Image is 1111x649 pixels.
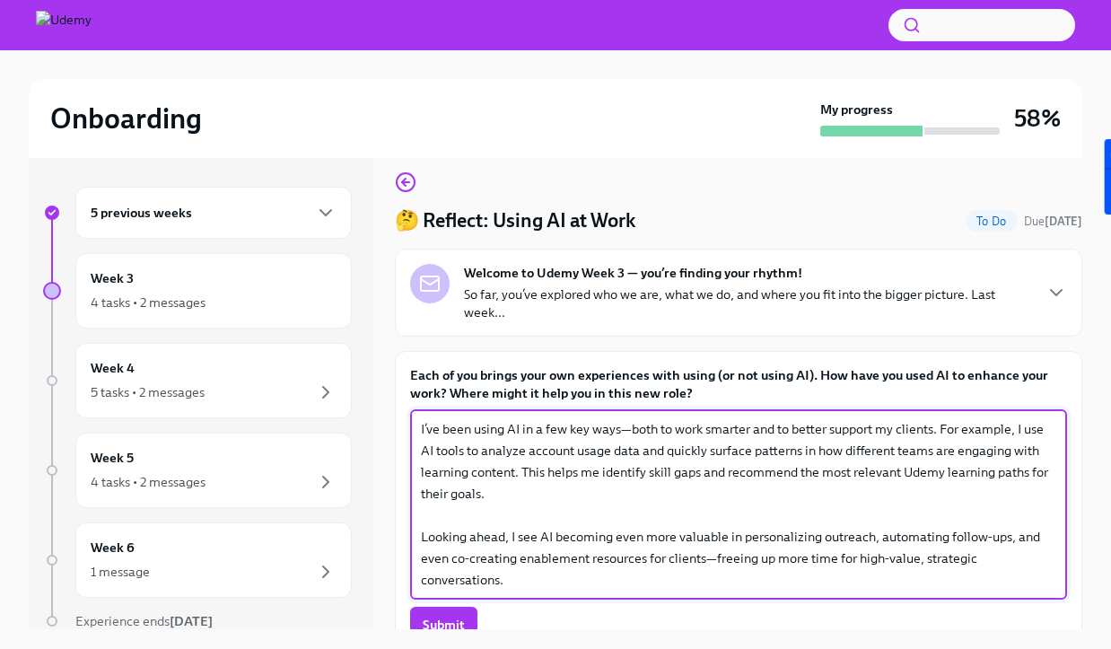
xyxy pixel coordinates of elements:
span: Submit [423,616,465,634]
strong: [DATE] [170,613,213,629]
h4: 🤔 Reflect: Using AI at Work [395,207,635,234]
button: Submit [410,607,477,643]
h3: 58% [1014,102,1061,135]
strong: Welcome to Udemy Week 3 — you’re finding your rhythm! [464,264,802,282]
span: August 16th, 2025 10:00 [1024,213,1082,230]
span: Due [1024,215,1082,228]
h6: Week 6 [91,538,135,557]
strong: My progress [820,101,893,118]
h6: Week 4 [91,358,135,378]
h6: Week 5 [91,448,134,468]
div: 1 message [91,563,150,581]
p: So far, you’ve explored who we are, what we do, and where you fit into the bigger picture. Last w... [464,285,1031,321]
h6: Week 3 [91,268,134,288]
div: 4 tasks • 2 messages [91,473,206,491]
a: Week 45 tasks • 2 messages [43,343,352,418]
div: 4 tasks • 2 messages [91,294,206,311]
img: Udemy [36,11,92,39]
label: Each of you brings your own experiences with using (or not using AI). How have you used AI to enh... [410,366,1067,402]
span: Experience ends [75,613,213,629]
span: To Do [966,215,1017,228]
a: Week 54 tasks • 2 messages [43,433,352,508]
a: Week 61 message [43,522,352,598]
h6: 5 previous weeks [91,203,192,223]
textarea: I’ve been using AI in a few key ways—both to work smarter and to better support my clients. For e... [421,418,1056,591]
div: 5 tasks • 2 messages [91,383,205,401]
a: Week 34 tasks • 2 messages [43,253,352,329]
h2: Onboarding [50,101,202,136]
div: 5 previous weeks [75,187,352,239]
strong: [DATE] [1045,215,1082,228]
